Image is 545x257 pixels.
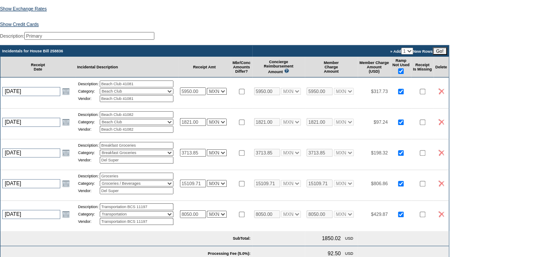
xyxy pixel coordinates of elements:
span: $317.73 [371,89,388,94]
td: Delete [434,57,449,77]
img: icon_delete2.gif [438,119,444,125]
td: Receipt Amt [178,57,231,77]
td: Category: [78,119,99,125]
td: Category: [78,150,99,156]
img: icon_delete2.gif [438,88,444,94]
img: icon_delete2.gif [438,180,444,186]
td: Member Charge Amount [305,57,358,77]
td: Vendor: [78,218,99,225]
td: SubTotal: [0,231,252,246]
td: Description: [78,173,99,180]
img: questionMark_lightBlue.gif [284,68,289,73]
td: Vendor: [78,187,99,194]
a: Open the calendar popup. [61,87,71,96]
span: $198.32 [371,150,388,155]
a: Open the calendar popup. [61,209,71,219]
td: Description: [78,142,99,149]
td: Receipt Date [0,57,75,77]
td: Description: [78,111,99,118]
td: Category: [78,211,99,217]
a: Open the calendar popup. [61,117,71,127]
td: Vendor: [78,157,99,164]
td: USD [343,234,355,243]
td: 1850.02 [320,234,342,243]
span: $429.87 [371,212,388,217]
td: Mbr/Conc Amounts Differ? [231,57,252,77]
td: Category: [78,180,99,186]
td: Vendor: [78,95,99,102]
td: Incidental Description [75,57,178,77]
a: Open the calendar popup. [61,179,71,188]
td: Category: [78,88,99,94]
td: Incidentals for House Bill 258836 [0,45,252,57]
a: Open the calendar popup. [61,148,71,157]
span: $97.24 [374,119,388,125]
img: icon_delete2.gif [438,211,444,217]
td: » Add New Rows [252,45,449,57]
img: icon_delete2.gif [438,150,444,156]
td: Member Charge Amount (USD) [358,57,391,77]
input: Go! [433,47,447,55]
td: Ramp Not Used [391,57,411,77]
td: Vendor: [78,126,99,133]
td: Receipt Is Missing [411,57,434,77]
span: $806.86 [371,181,388,186]
td: Description: [78,80,99,87]
td: Description: [78,203,99,210]
td: Concierge Reimbursement Amount [252,57,305,77]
